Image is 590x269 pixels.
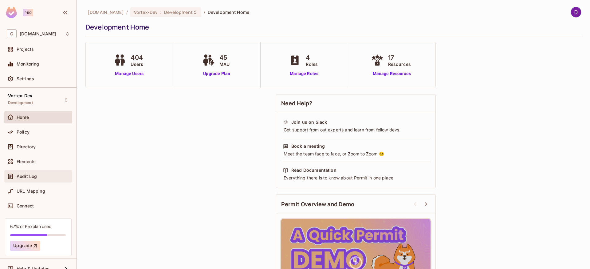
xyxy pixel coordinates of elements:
[306,61,318,67] span: Roles
[131,61,143,67] span: Users
[291,167,336,173] div: Read Documentation
[370,70,414,77] a: Manage Resources
[20,31,56,36] span: Workspace: consoleconnect.com
[17,47,34,52] span: Projects
[219,61,230,67] span: MAU
[204,9,205,15] li: /
[208,9,249,15] span: Development Home
[306,53,318,62] span: 4
[219,53,230,62] span: 45
[8,100,33,105] span: Development
[17,62,39,66] span: Monitoring
[134,9,158,15] span: Vortex-Dev
[17,189,45,194] span: URL Mapping
[164,9,192,15] span: Development
[8,93,33,98] span: Vortex-Dev
[17,159,36,164] span: Elements
[388,61,411,67] span: Resources
[88,9,124,15] span: the active workspace
[131,53,143,62] span: 404
[291,119,327,125] div: Join us on Slack
[23,9,33,16] div: Pro
[388,53,411,62] span: 17
[126,9,128,15] li: /
[10,241,40,251] button: Upgrade
[281,200,355,208] span: Permit Overview and Demo
[160,10,162,15] span: :
[287,70,321,77] a: Manage Roles
[17,130,29,134] span: Policy
[283,175,429,181] div: Everything there is to know about Permit in one place
[571,7,581,17] img: Dave Xiong
[283,127,429,133] div: Get support from out experts and learn from fellow devs
[112,70,146,77] a: Manage Users
[6,7,17,18] img: SReyMgAAAABJRU5ErkJggg==
[17,76,34,81] span: Settings
[17,144,36,149] span: Directory
[281,99,313,107] span: Need Help?
[17,203,34,208] span: Connect
[10,223,51,229] div: 67% of Pro plan used
[291,143,325,149] div: Book a meeting
[201,70,233,77] a: Upgrade Plan
[17,115,29,120] span: Home
[7,29,17,38] span: C
[17,174,37,179] span: Audit Log
[283,151,429,157] div: Meet the team face to face, or Zoom to Zoom 😉
[85,22,578,32] div: Development Home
